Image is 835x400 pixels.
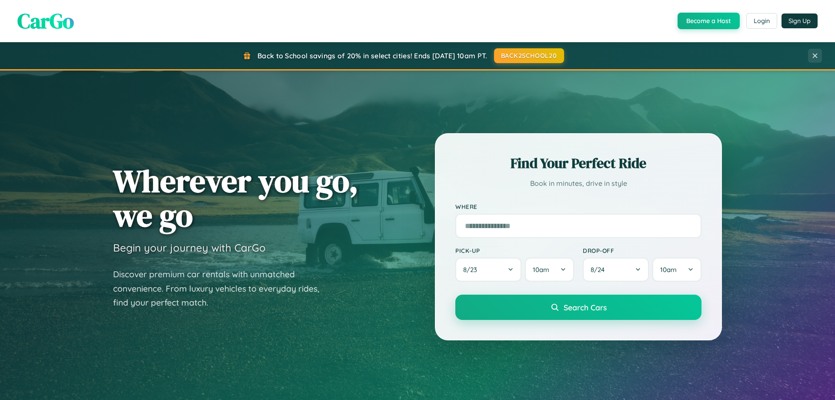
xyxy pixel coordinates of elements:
button: 8/23 [455,258,521,282]
span: CarGo [17,7,74,35]
button: Login [746,13,777,29]
button: Sign Up [782,13,818,28]
label: Where [455,203,701,210]
h1: Wherever you go, we go [113,164,358,232]
button: Search Cars [455,295,701,320]
button: 8/24 [583,258,649,282]
span: 10am [660,266,677,274]
span: Search Cars [564,303,607,312]
h2: Find Your Perfect Ride [455,154,701,173]
button: 10am [525,258,574,282]
button: 10am [652,258,701,282]
span: 10am [533,266,549,274]
h3: Begin your journey with CarGo [113,241,266,254]
p: Book in minutes, drive in style [455,177,701,190]
label: Pick-up [455,247,574,254]
p: Discover premium car rentals with unmatched convenience. From luxury vehicles to everyday rides, ... [113,267,331,310]
span: Back to School savings of 20% in select cities! Ends [DATE] 10am PT. [257,51,487,60]
span: 8 / 24 [591,266,609,274]
label: Drop-off [583,247,701,254]
button: Become a Host [678,13,740,29]
button: BACK2SCHOOL20 [494,48,564,63]
span: 8 / 23 [463,266,481,274]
